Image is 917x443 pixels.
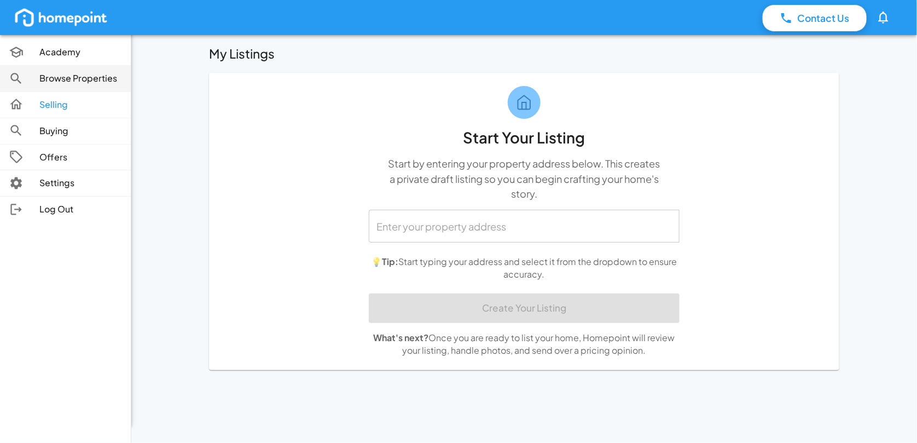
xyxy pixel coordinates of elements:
p: Academy [39,46,122,59]
p: Selling [39,99,122,111]
p: Buying [39,125,122,137]
p: Offers [39,151,122,164]
p: 💡 Start typing your address and select it from the dropdown to ensure accuracy. [369,256,680,281]
strong: Tip: [382,256,399,267]
img: homepoint_logo_white.png [13,7,109,28]
input: Enter your property address [374,215,675,237]
strong: What's next? [374,332,429,343]
p: Browse Properties [39,72,122,85]
h6: My Listings [209,44,275,64]
p: Settings [39,177,122,189]
p: Log Out [39,203,122,216]
p: Once you are ready to list your home, Homepoint will review your listing, handle photos, and send... [369,332,680,357]
h5: Start Your Listing [463,128,585,148]
p: Contact Us [798,11,850,25]
p: Start by entering your property address below. This creates a private draft listing so you can be... [387,156,661,201]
